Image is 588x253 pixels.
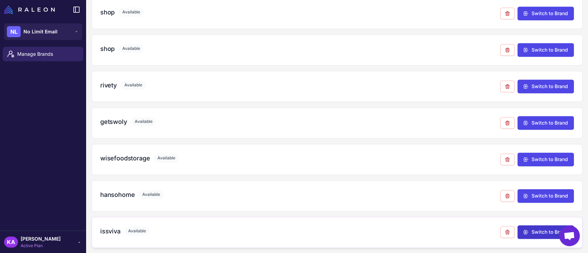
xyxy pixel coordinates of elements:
h3: rivety [100,81,117,90]
button: Switch to Brand [517,7,574,20]
button: Remove from agency [500,190,515,202]
span: Available [121,81,146,89]
span: Available [119,44,144,53]
button: Remove from agency [500,154,515,165]
span: Available [154,154,179,162]
button: Remove from agency [500,81,515,92]
h3: shop [100,44,115,53]
button: Remove from agency [500,117,515,129]
button: Remove from agency [500,226,515,238]
span: Available [139,190,164,199]
button: Switch to Brand [517,43,574,57]
a: Manage Brands [3,47,83,61]
a: Raleon Logo [4,6,58,14]
h3: wisefoodstorage [100,154,150,163]
h3: getswoly [100,117,127,126]
span: Available [119,8,144,17]
span: Manage Brands [17,50,78,58]
button: Switch to Brand [517,80,574,93]
span: [PERSON_NAME] [21,235,61,243]
button: NLNo Limit Email [4,23,82,40]
button: Switch to Brand [517,189,574,203]
span: No Limit Email [23,28,58,35]
button: Remove from agency [500,44,515,56]
span: Available [131,117,156,126]
img: Raleon Logo [4,6,55,14]
button: Switch to Brand [517,152,574,166]
h3: hansohome [100,190,135,199]
button: Switch to Brand [517,116,574,130]
button: Remove from agency [500,8,515,19]
span: Available [125,226,149,235]
a: Open chat [559,225,580,246]
div: KA [4,236,18,247]
h3: issviva [100,226,121,236]
span: Active Plan [21,243,61,249]
button: Switch to Brand [517,225,574,239]
h3: shop [100,8,115,17]
div: NL [7,26,21,37]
